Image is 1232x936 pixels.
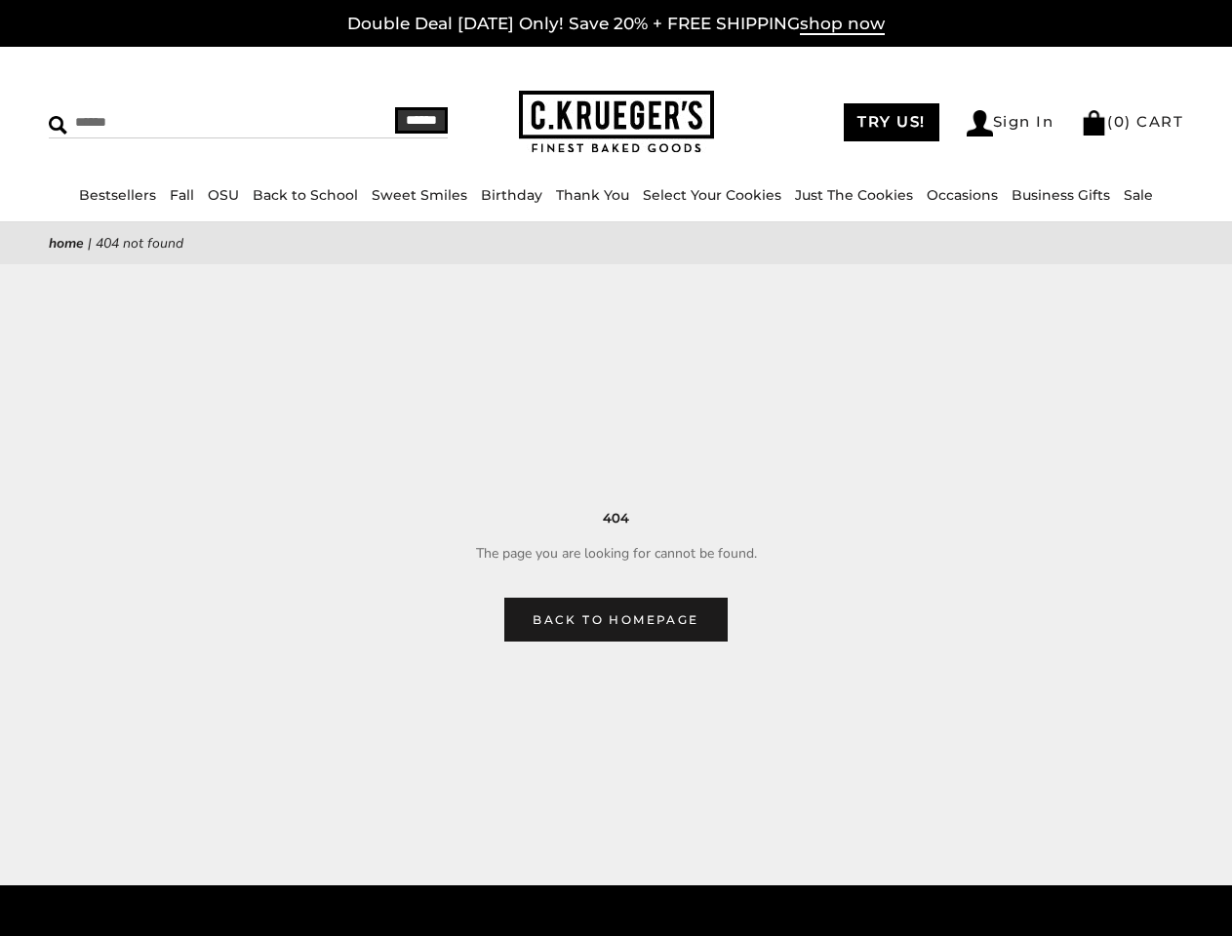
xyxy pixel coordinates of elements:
a: Occasions [927,186,998,204]
span: 404 Not Found [96,234,183,253]
a: (0) CART [1081,112,1183,131]
a: Thank You [556,186,629,204]
img: Search [49,116,67,135]
a: Just The Cookies [795,186,913,204]
a: Back to School [253,186,358,204]
img: Bag [1081,110,1107,136]
a: Bestsellers [79,186,156,204]
a: Select Your Cookies [643,186,781,204]
span: | [88,234,92,253]
span: 0 [1114,112,1126,131]
img: C.KRUEGER'S [519,91,714,154]
a: OSU [208,186,239,204]
a: Sale [1124,186,1153,204]
a: Back to homepage [504,598,727,642]
a: Sweet Smiles [372,186,467,204]
a: Home [49,234,84,253]
a: Double Deal [DATE] Only! Save 20% + FREE SHIPPINGshop now [347,14,885,35]
a: TRY US! [844,103,939,141]
nav: breadcrumbs [49,232,1183,254]
img: Account [967,110,993,136]
p: The page you are looking for cannot be found. [78,542,1154,565]
a: Sign In [967,110,1054,136]
span: shop now [800,14,885,35]
a: Fall [170,186,194,204]
a: Business Gifts [1012,186,1110,204]
iframe: Sign Up via Text for Offers [16,862,202,920]
h3: 404 [78,508,1154,528]
a: Birthday [481,186,542,204]
input: Search [49,107,308,137]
